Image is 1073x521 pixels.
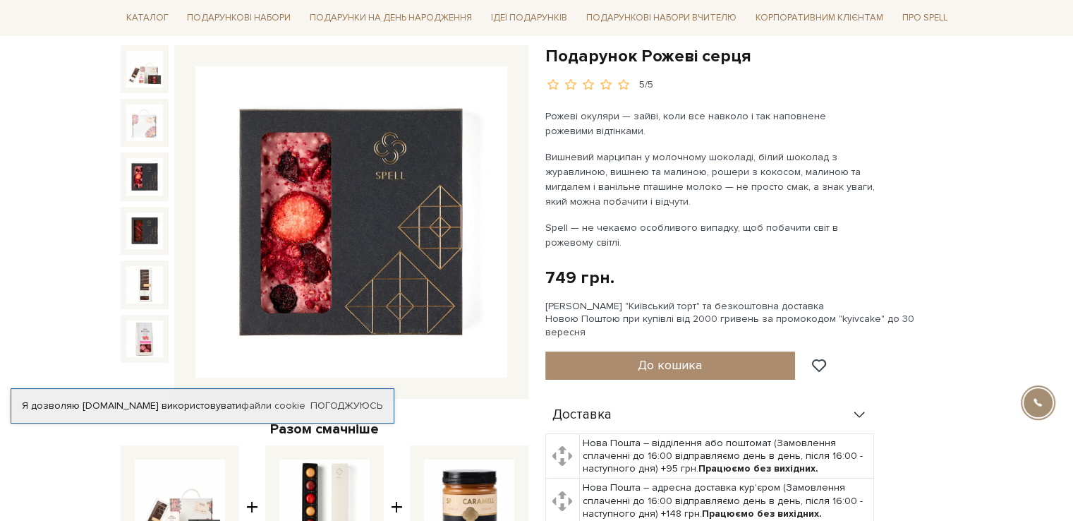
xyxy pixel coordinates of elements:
[545,150,876,209] p: Вишневий марципан у молочному шоколаді, білий шоколад з журавлиною, вишнею та малиною, рошери з к...
[638,357,702,373] span: До кошика
[639,78,653,92] div: 5/5
[545,267,614,289] div: 749 грн.
[485,7,573,29] a: Ідеї подарунків
[121,420,528,438] div: Разом смачніше
[545,45,953,67] h1: Подарунок Рожеві серця
[126,158,163,195] img: Подарунок Рожеві серця
[545,220,876,250] p: Spell — не чекаємо особливого випадку, щоб побачити світ в рожевому світлі.
[698,462,818,474] b: Працюємо без вихідних.
[702,508,822,520] b: Працюємо без вихідних.
[126,212,163,249] img: Подарунок Рожеві серця
[181,7,296,29] a: Подарункові набори
[545,352,796,380] button: До кошика
[11,400,394,412] div: Я дозволяю [DOMAIN_NAME] використовувати
[545,109,876,138] p: Рожеві окуляри — зайві, коли все навколо і так наповнене рожевими відтінками.
[896,7,952,29] a: Про Spell
[579,433,873,479] td: Нова Пошта – відділення або поштомат (Замовлення сплаченні до 16:00 відправляємо день в день, піс...
[545,300,953,339] div: [PERSON_NAME] "Київський торт" та безкоштовна доставка Новою Поштою при купівлі від 2000 гривень ...
[304,7,478,29] a: Подарунки на День народження
[750,7,889,29] a: Корпоративним клієнтам
[310,400,382,412] a: Погоджуюсь
[126,266,163,303] img: Подарунок Рожеві серця
[126,51,163,88] img: Подарунок Рожеві серця
[581,6,742,30] a: Подарункові набори Вчителю
[126,104,163,141] img: Подарунок Рожеві серця
[552,409,612,421] span: Доставка
[121,7,174,29] a: Каталог
[126,321,163,357] img: Подарунок Рожеві серця
[241,400,305,412] a: файли cookie
[195,66,507,378] img: Подарунок Рожеві серця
